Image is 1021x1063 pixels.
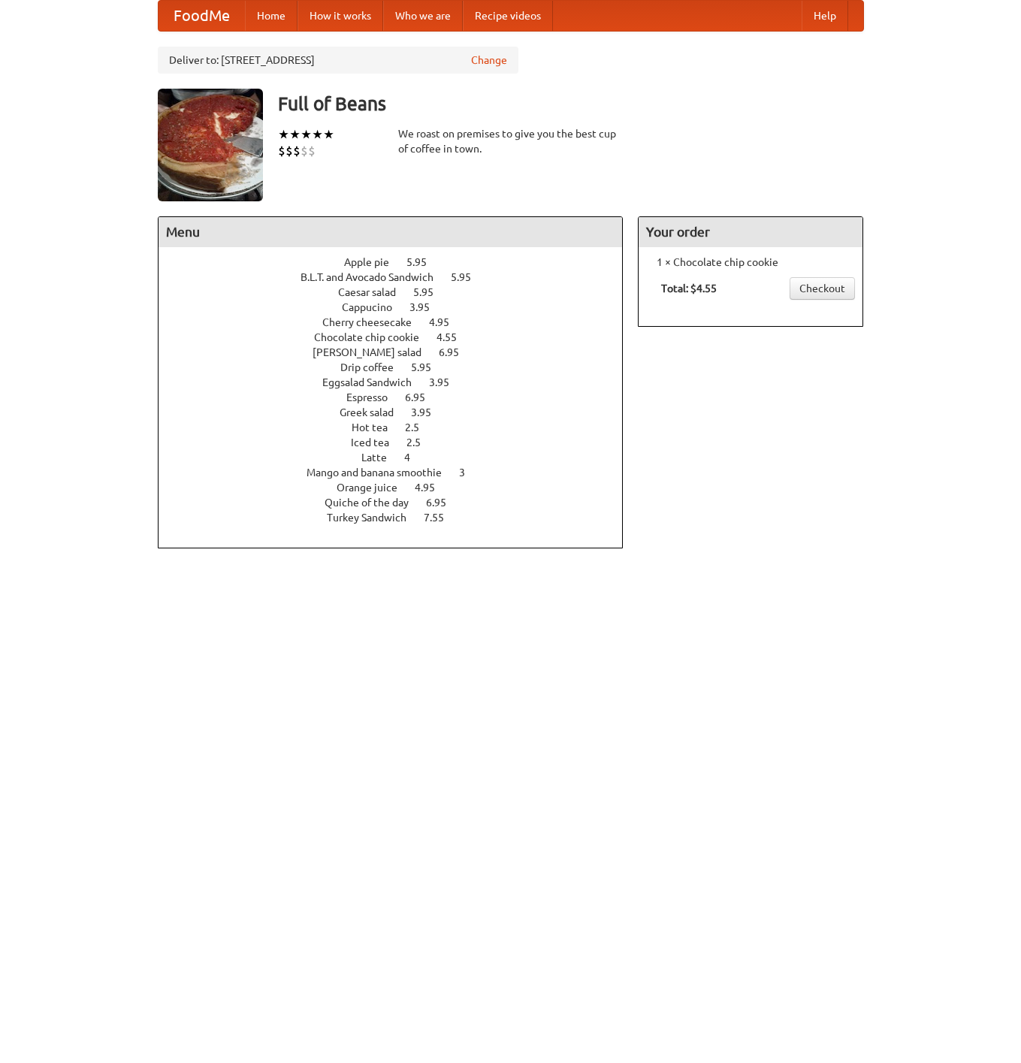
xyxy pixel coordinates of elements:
[322,376,427,388] span: Eggsalad Sandwich
[337,482,412,494] span: Orange juice
[314,331,485,343] a: Chocolate chip cookie 4.55
[322,316,427,328] span: Cherry cheesecake
[337,482,463,494] a: Orange juice 4.95
[346,391,453,403] a: Espresso 6.95
[426,497,461,509] span: 6.95
[424,512,459,524] span: 7.55
[790,277,855,300] a: Checkout
[406,436,436,448] span: 2.5
[344,256,404,268] span: Apple pie
[289,126,301,143] li: ★
[278,126,289,143] li: ★
[411,361,446,373] span: 5.95
[159,217,623,247] h4: Menu
[802,1,848,31] a: Help
[313,346,487,358] a: [PERSON_NAME] salad 6.95
[344,256,455,268] a: Apple pie 5.95
[361,451,402,464] span: Latte
[451,271,486,283] span: 5.95
[285,143,293,159] li: $
[340,361,409,373] span: Drip coffee
[278,89,864,119] h3: Full of Beans
[646,255,855,270] li: 1 × Chocolate chip cookie
[429,316,464,328] span: 4.95
[325,497,474,509] a: Quiche of the day 6.95
[298,1,383,31] a: How it works
[340,406,409,418] span: Greek salad
[411,406,446,418] span: 3.95
[308,143,316,159] li: $
[301,126,312,143] li: ★
[383,1,463,31] a: Who we are
[293,143,301,159] li: $
[639,217,862,247] h4: Your order
[322,316,477,328] a: Cherry cheesecake 4.95
[415,482,450,494] span: 4.95
[471,53,507,68] a: Change
[338,286,411,298] span: Caesar salad
[351,436,404,448] span: Iced tea
[352,421,447,433] a: Hot tea 2.5
[278,143,285,159] li: $
[313,346,436,358] span: [PERSON_NAME] salad
[406,256,442,268] span: 5.95
[413,286,449,298] span: 5.95
[439,346,474,358] span: 6.95
[307,467,493,479] a: Mango and banana smoothie 3
[342,301,458,313] a: Cappucino 3.95
[352,421,403,433] span: Hot tea
[340,361,459,373] a: Drip coffee 5.95
[405,391,440,403] span: 6.95
[346,391,403,403] span: Espresso
[245,1,298,31] a: Home
[340,406,459,418] a: Greek salad 3.95
[307,467,457,479] span: Mango and banana smoothie
[351,436,449,448] a: Iced tea 2.5
[322,376,477,388] a: Eggsalad Sandwich 3.95
[661,282,717,294] b: Total: $4.55
[301,271,499,283] a: B.L.T. and Avocado Sandwich 5.95
[327,512,421,524] span: Turkey Sandwich
[327,512,472,524] a: Turkey Sandwich 7.55
[429,376,464,388] span: 3.95
[158,47,518,74] div: Deliver to: [STREET_ADDRESS]
[338,286,461,298] a: Caesar salad 5.95
[409,301,445,313] span: 3.95
[398,126,624,156] div: We roast on premises to give you the best cup of coffee in town.
[361,451,438,464] a: Latte 4
[404,451,425,464] span: 4
[342,301,407,313] span: Cappucino
[301,271,449,283] span: B.L.T. and Avocado Sandwich
[405,421,434,433] span: 2.5
[459,467,480,479] span: 3
[314,331,434,343] span: Chocolate chip cookie
[325,497,424,509] span: Quiche of the day
[301,143,308,159] li: $
[323,126,334,143] li: ★
[463,1,553,31] a: Recipe videos
[158,89,263,201] img: angular.jpg
[312,126,323,143] li: ★
[436,331,472,343] span: 4.55
[159,1,245,31] a: FoodMe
